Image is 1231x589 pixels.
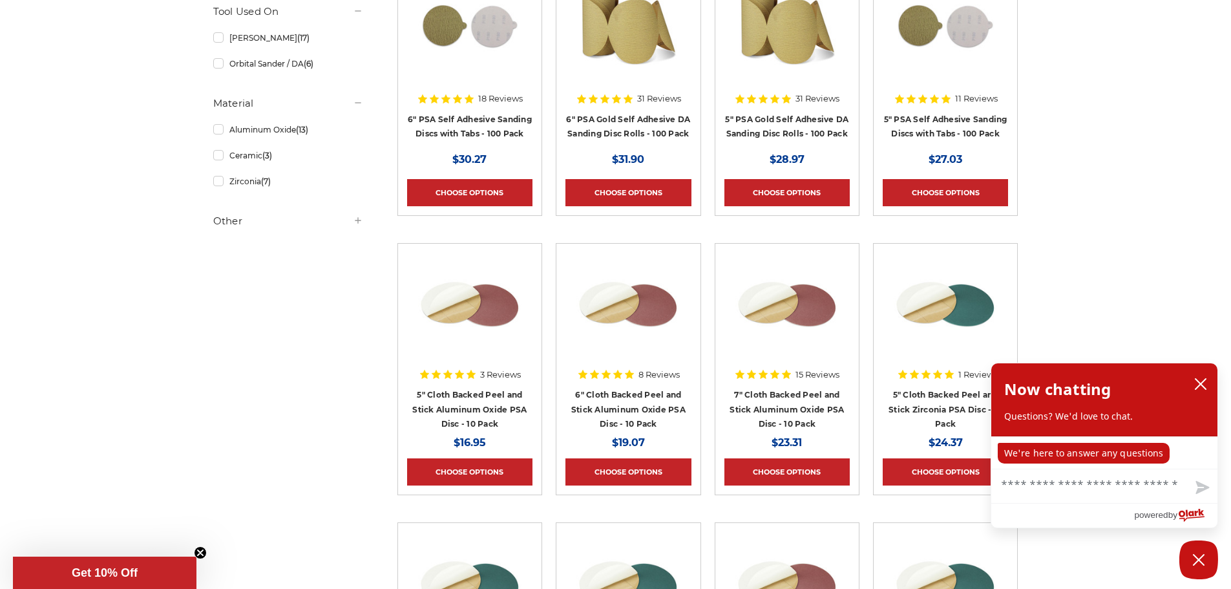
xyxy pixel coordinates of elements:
[304,59,313,69] span: (6)
[262,151,272,160] span: (3)
[883,179,1008,206] a: Choose Options
[261,177,271,186] span: (7)
[998,443,1170,464] p: We're here to answer any questions
[770,153,805,166] span: $28.97
[991,436,1217,469] div: chat
[1190,374,1211,394] button: close chatbox
[958,370,994,379] span: 1 Review
[408,114,532,139] a: 6" PSA Self Adhesive Sanding Discs with Tabs - 100 Pack
[412,390,527,429] a: 5" Cloth Backed Peel and Stick Aluminum Oxide PSA Disc - 10 Pack
[725,114,848,139] a: 5" PSA Gold Self Adhesive DA Sanding Disc Rolls - 100 Pack
[1168,507,1177,523] span: by
[571,390,686,429] a: 6" Cloth Backed Peel and Stick Aluminum Oxide PSA Disc - 10 Pack
[565,458,691,486] a: Choose Options
[452,153,487,166] span: $30.27
[883,253,1008,378] a: Zirc Peel and Stick cloth backed PSA discs
[991,363,1218,528] div: olark chatbox
[565,253,691,378] a: 6 inch Aluminum Oxide PSA Sanding Disc with Cloth Backing
[297,33,310,43] span: (17)
[213,144,363,167] a: Ceramic
[213,96,363,111] h5: Material
[795,370,839,379] span: 15 Reviews
[612,153,644,166] span: $31.90
[724,253,850,378] a: 7 inch Aluminum Oxide PSA Sanding Disc with Cloth Backing
[889,390,1002,429] a: 5" Cloth Backed Peel and Stick Zirconia PSA Disc - 10 Pack
[213,118,363,141] a: Aluminum Oxide
[454,436,486,449] span: $16.95
[565,179,691,206] a: Choose Options
[407,179,532,206] a: Choose Options
[1185,473,1217,503] button: Send message
[213,52,363,75] a: Orbital Sander / DA
[478,94,523,103] span: 18 Reviews
[1179,541,1218,579] button: Close Chatbox
[772,436,802,449] span: $23.31
[407,253,532,378] a: 5 inch Aluminum Oxide PSA Sanding Disc with Cloth Backing
[724,179,850,206] a: Choose Options
[883,458,1008,486] a: Choose Options
[929,436,963,449] span: $24.37
[13,557,196,589] div: Get 10% OffClose teaser
[612,436,645,449] span: $19.07
[638,370,680,379] span: 8 Reviews
[566,114,690,139] a: 6" PSA Gold Self Adhesive DA Sanding Disc Rolls - 100 Pack
[213,213,363,229] h5: Other
[894,253,997,356] img: Zirc Peel and Stick cloth backed PSA discs
[296,125,308,134] span: (13)
[929,153,962,166] span: $27.03
[884,114,1007,139] a: 5" PSA Self Adhesive Sanding Discs with Tabs - 100 Pack
[1134,504,1217,528] a: Powered by Olark
[955,94,998,103] span: 11 Reviews
[1004,376,1111,402] h2: Now chatting
[1004,410,1205,423] p: Questions? We'd love to chat.
[72,566,138,579] span: Get 10% Off
[735,253,839,356] img: 7 inch Aluminum Oxide PSA Sanding Disc with Cloth Backing
[407,458,532,486] a: Choose Options
[730,390,844,429] a: 7" Cloth Backed Peel and Stick Aluminum Oxide PSA Disc - 10 Pack
[724,458,850,486] a: Choose Options
[194,546,207,559] button: Close teaser
[213,170,363,193] a: Zirconia
[576,253,680,356] img: 6 inch Aluminum Oxide PSA Sanding Disc with Cloth Backing
[637,94,681,103] span: 31 Reviews
[418,253,521,356] img: 5 inch Aluminum Oxide PSA Sanding Disc with Cloth Backing
[213,27,363,49] a: [PERSON_NAME]
[213,4,363,19] h5: Tool Used On
[480,370,521,379] span: 3 Reviews
[795,94,839,103] span: 31 Reviews
[1134,507,1168,523] span: powered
